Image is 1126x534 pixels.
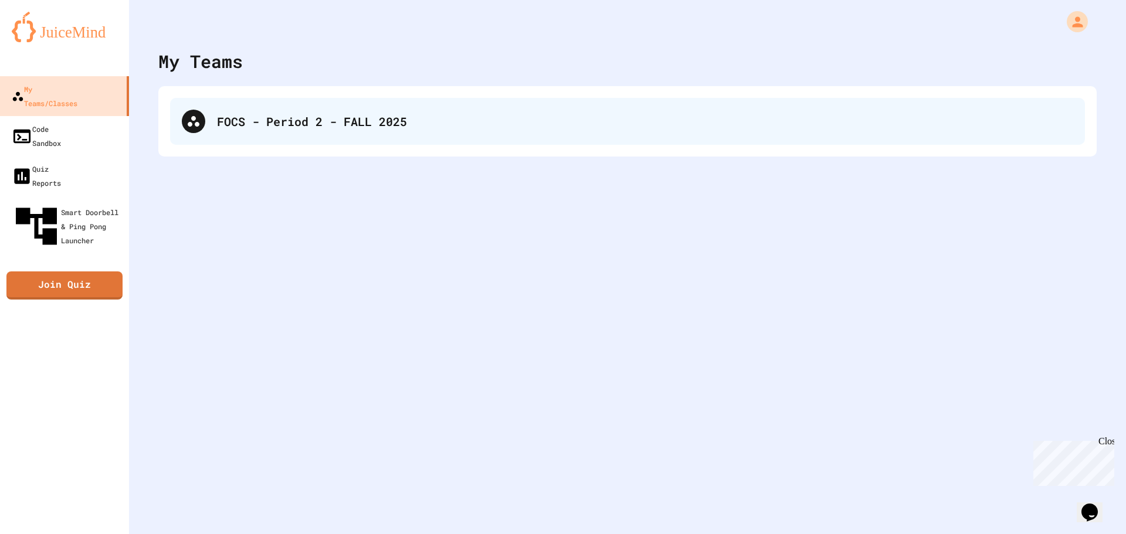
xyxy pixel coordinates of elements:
div: My Account [1054,8,1091,35]
div: Code Sandbox [12,122,61,150]
div: Smart Doorbell & Ping Pong Launcher [12,202,124,251]
a: Join Quiz [6,271,123,300]
div: FOCS - Period 2 - FALL 2025 [217,113,1073,130]
div: Chat with us now!Close [5,5,81,74]
div: My Teams/Classes [12,82,77,110]
img: logo-orange.svg [12,12,117,42]
div: Quiz Reports [12,162,61,190]
div: My Teams [158,48,243,74]
div: FOCS - Period 2 - FALL 2025 [170,98,1085,145]
iframe: chat widget [1029,436,1114,486]
iframe: chat widget [1077,487,1114,522]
